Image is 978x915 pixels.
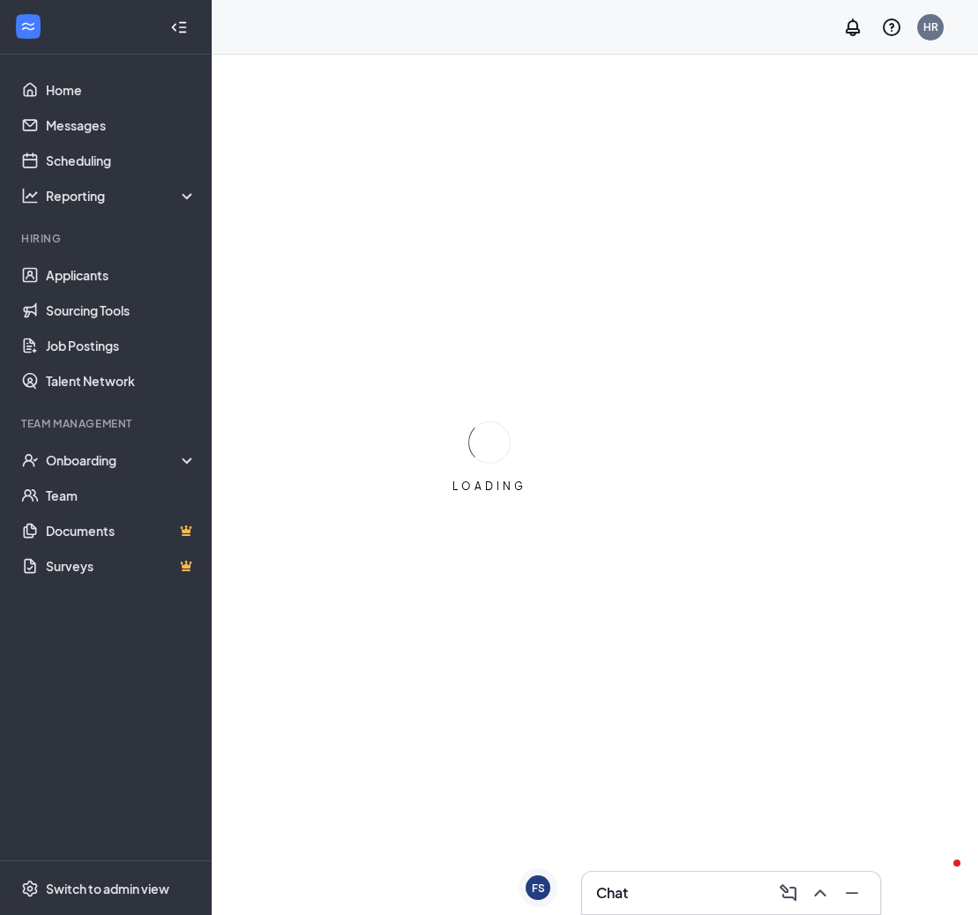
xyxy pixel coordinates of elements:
a: Job Postings [46,328,197,363]
a: Messages [46,108,197,143]
button: ChevronUp [806,879,834,907]
a: Talent Network [46,363,197,398]
svg: ChevronUp [810,882,831,904]
svg: ComposeMessage [778,882,799,904]
a: Scheduling [46,143,197,178]
iframe: Intercom live chat [918,855,960,897]
svg: Settings [21,880,39,897]
a: SurveysCrown [46,548,197,584]
a: Home [46,72,197,108]
div: LOADING [445,479,534,494]
svg: Minimize [841,882,862,904]
a: Applicants [46,257,197,293]
div: Switch to admin view [46,880,169,897]
button: ComposeMessage [774,879,803,907]
div: Team Management [21,416,193,431]
svg: UserCheck [21,451,39,469]
a: Sourcing Tools [46,293,197,328]
button: Minimize [838,879,866,907]
div: Reporting [46,187,198,205]
div: HR [923,19,938,34]
h3: Chat [596,883,628,903]
a: DocumentsCrown [46,513,197,548]
div: Hiring [21,231,193,246]
svg: QuestionInfo [881,17,902,38]
svg: Collapse [170,19,188,36]
svg: WorkstreamLogo [19,18,37,35]
svg: Notifications [842,17,863,38]
svg: Analysis [21,187,39,205]
div: Onboarding [46,451,182,469]
a: Team [46,478,197,513]
div: FS [532,881,545,896]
